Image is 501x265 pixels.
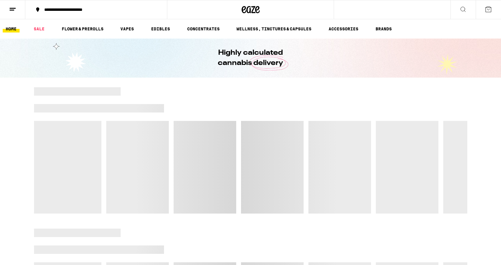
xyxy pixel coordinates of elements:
[117,25,137,32] a: VAPES
[326,25,361,32] a: ACCESSORIES
[59,25,107,32] a: FLOWER & PREROLLS
[31,25,48,32] a: SALE
[148,25,173,32] a: EDIBLES
[201,48,300,68] h1: Highly calculated cannabis delivery
[373,25,395,32] button: BRANDS
[184,25,223,32] a: CONCENTRATES
[233,25,314,32] a: WELLNESS, TINCTURES & CAPSULES
[3,25,20,32] a: HOME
